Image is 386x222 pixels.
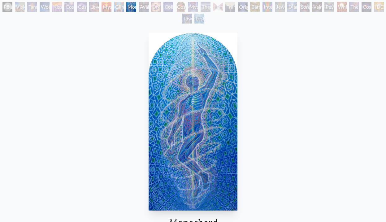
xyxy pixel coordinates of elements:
[40,2,50,12] div: Wonder
[77,2,87,12] div: Cosmic Artist
[250,2,260,12] div: Bardo Being
[374,2,384,12] div: [DEMOGRAPHIC_DATA]
[52,2,62,12] div: Kiss of the [MEDICAL_DATA]
[349,2,359,12] div: The Great Turn
[287,2,297,12] div: Diamond Being
[102,2,111,12] div: Mysteriosa 2
[201,2,210,12] div: Theologue
[262,2,272,12] div: Interbeing
[225,2,235,12] div: Transfiguration
[126,2,136,12] div: Monochord
[324,2,334,12] div: Peyote Being
[15,2,25,12] div: Visionary Origin of Language
[300,2,310,12] div: Song of Vajra Being
[151,2,161,12] div: DMT - The Spirit Molecule
[89,2,99,12] div: Love is a Cosmic Force
[275,2,285,12] div: Jewel Being
[139,2,149,12] div: Ayahuasca Visitation
[182,14,192,24] div: Toward the One
[2,2,12,12] div: Polar Unity Spiral
[188,2,198,12] div: Mystic Eye
[114,2,124,12] div: Glimpsing the Empyrean
[163,2,173,12] div: Collective Vision
[176,2,186,12] div: Cosmic [DEMOGRAPHIC_DATA]
[312,2,322,12] div: Vajra Being
[213,2,223,12] div: Hands that See
[362,2,371,12] div: Cosmic Consciousness
[149,33,237,211] img: Monochord-2013-Alex-Grey-watermarked.jpg
[194,14,204,24] div: Ecstasy
[238,2,248,12] div: Original Face
[64,2,74,12] div: Cosmic Creativity
[27,2,37,12] div: Tantra
[337,2,347,12] div: White Light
